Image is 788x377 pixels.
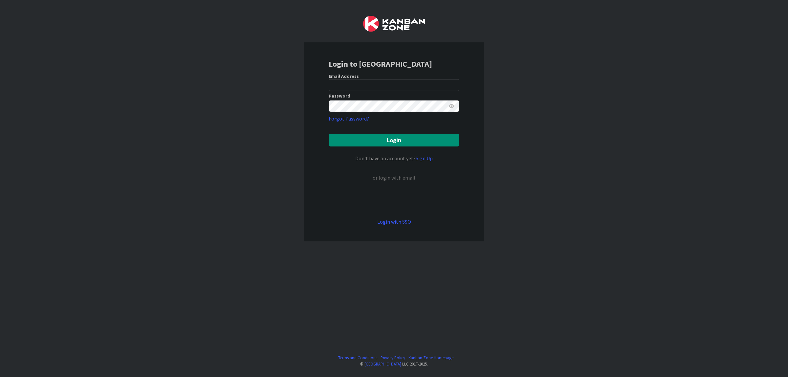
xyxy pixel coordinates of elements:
[329,73,359,79] label: Email Address
[363,16,425,32] img: Kanban Zone
[325,192,463,207] iframe: Sign in with Google Button
[381,355,405,361] a: Privacy Policy
[329,115,369,122] a: Forgot Password?
[377,218,411,225] a: Login with SSO
[371,174,417,182] div: or login with email
[329,134,459,146] button: Login
[408,355,453,361] a: Kanban Zone Homepage
[364,361,401,366] a: [GEOGRAPHIC_DATA]
[329,59,432,69] b: Login to [GEOGRAPHIC_DATA]
[416,155,433,162] a: Sign Up
[329,154,459,162] div: Don’t have an account yet?
[335,361,453,367] div: © LLC 2017- 2025 .
[338,355,377,361] a: Terms and Conditions
[329,94,350,98] label: Password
